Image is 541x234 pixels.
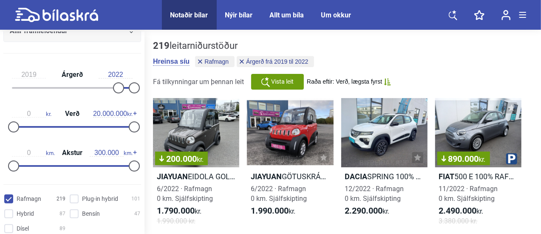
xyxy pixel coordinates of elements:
[247,172,333,181] h2: GÖTUSKRÁÐUR GOLFBÍLL EIDOLA LZ EV
[341,98,428,234] a: DaciaSPRING 100% RAFMAGN 230 KM DRÆGNI12/2022 · Rafmagn0 km. Sjálfskipting2.290.000kr.
[93,110,133,118] span: kr.
[272,77,294,86] span: Vista leit
[479,155,486,164] span: kr.
[157,185,213,203] span: 6/2022 · Rafmagn 0 km. Sjálfskipting
[63,110,82,117] span: Verð
[157,172,188,181] b: JIAYUAN
[12,110,51,118] span: kr.
[153,98,239,234] a: 200.000kr.JIAYUANEIDOLA GOLFBÍLL6/2022 · Rafmagn0 km. Sjálfskipting1.790.000kr.1.990.000 kr.
[225,11,253,19] a: Nýir bílar
[17,224,29,233] span: Dísel
[321,11,351,19] a: Um okkur
[57,195,65,203] span: 219
[251,185,307,203] span: 6/2022 · Rafmagn 0 km. Sjálfskipting
[345,185,404,203] span: 12/2022 · Rafmagn 0 km. Sjálfskipting
[501,10,511,20] img: user-login.svg
[153,40,316,51] div: leitarniðurstöður
[246,59,308,65] span: Árgerð frá 2019 til 2022
[345,206,383,216] b: 2.290.000
[307,78,391,85] button: Raða eftir: Verð, lægsta fyrst
[237,56,314,67] button: Árgerð frá 2019 til 2022
[157,216,195,226] span: 1.990.000 kr.
[247,98,333,234] a: JIAYUANGÖTUSKRÁÐUR GOLFBÍLL EIDOLA LZ EV6/2022 · Rafmagn0 km. Sjálfskipting1.990.000kr.
[439,172,455,181] b: Fiat
[59,224,65,233] span: 89
[197,155,204,164] span: kr.
[170,11,208,19] a: Notaðir bílar
[251,206,295,216] span: kr.
[153,40,170,51] b: 219
[251,172,282,181] b: JIAYUAN
[341,172,428,181] h2: SPRING 100% RAFMAGN 230 KM DRÆGNI
[59,209,65,218] span: 87
[439,185,498,203] span: 11/2022 · Rafmagn 0 km. Sjálfskipting
[59,71,85,78] span: Árgerð
[17,195,41,203] span: Rafmagn
[439,206,484,216] span: kr.
[159,155,204,163] span: 200.000
[435,98,521,234] a: 890.000kr.Fiat500 E 100% RAFMAGN11/2022 · Rafmagn0 km. Sjálfskipting2.490.000kr.3.380.000 kr.
[506,153,517,164] img: parking.png
[131,195,140,203] span: 101
[82,195,118,203] span: Plug-in hybrid
[435,172,521,181] h2: 500 E 100% RAFMAGN
[345,206,390,216] span: kr.
[12,149,55,157] span: km.
[251,206,289,216] b: 1.990.000
[442,155,486,163] span: 890.000
[439,216,478,226] span: 3.380.000 kr.
[82,209,100,218] span: Bensín
[157,206,195,216] b: 1.790.000
[157,206,201,216] span: kr.
[153,172,239,181] h2: EIDOLA GOLFBÍLL
[153,57,190,66] button: Hreinsa síu
[270,11,304,19] a: Allt um bíla
[60,149,85,156] span: Akstur
[307,78,382,85] span: Raða eftir: Verð, lægsta fyrst
[439,206,477,216] b: 2.490.000
[90,149,133,157] span: km.
[153,78,244,86] span: Fá tilkynningar um þennan leit
[17,209,34,218] span: Hybrid
[134,209,140,218] span: 47
[195,56,235,67] button: Rafmagn
[345,172,368,181] b: Dacia
[204,59,229,65] span: Rafmagn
